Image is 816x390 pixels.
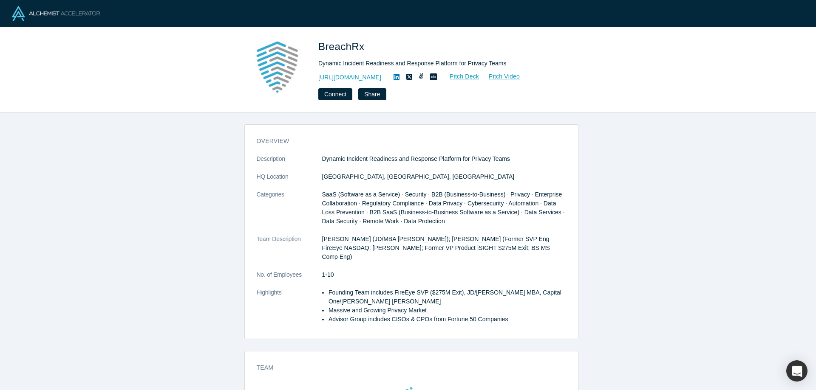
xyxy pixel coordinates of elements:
[358,88,386,100] button: Share
[257,288,322,333] dt: Highlights
[257,235,322,270] dt: Team Description
[329,315,566,324] li: Advisor Group includes CISOs & CPOs from Fortune 50 Companies
[322,270,566,279] dd: 1-10
[322,154,566,163] p: Dynamic Incident Readiness and Response Platform for Privacy Teams
[247,39,306,98] img: BreachRx's Logo
[318,59,556,68] div: Dynamic Incident Readiness and Response Platform for Privacy Teams
[322,172,566,181] dd: [GEOGRAPHIC_DATA], [GEOGRAPHIC_DATA], [GEOGRAPHIC_DATA]
[257,363,554,372] h3: Team
[329,306,566,315] li: Massive and Growing Privacy Market
[318,88,352,100] button: Connect
[318,73,381,82] a: [URL][DOMAIN_NAME]
[440,72,479,81] a: Pitch Deck
[257,154,322,172] dt: Description
[257,190,322,235] dt: Categories
[12,6,100,21] img: Alchemist Logo
[479,72,520,81] a: Pitch Video
[257,137,554,146] h3: overview
[329,288,566,306] li: Founding Team includes FireEye SVP ($275M Exit), JD/[PERSON_NAME] MBA, Capital One/[PERSON_NAME] ...
[318,41,367,52] span: BreachRx
[257,270,322,288] dt: No. of Employees
[322,191,565,224] span: SaaS (Software as a Service) · Security · B2B (Business-to-Business) · Privacy · Enterprise Colla...
[322,235,566,261] p: [PERSON_NAME] (JD/MBA [PERSON_NAME]); [PERSON_NAME] (Former SVP Eng FireEye NASDAQ: [PERSON_NAME]...
[257,172,322,190] dt: HQ Location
